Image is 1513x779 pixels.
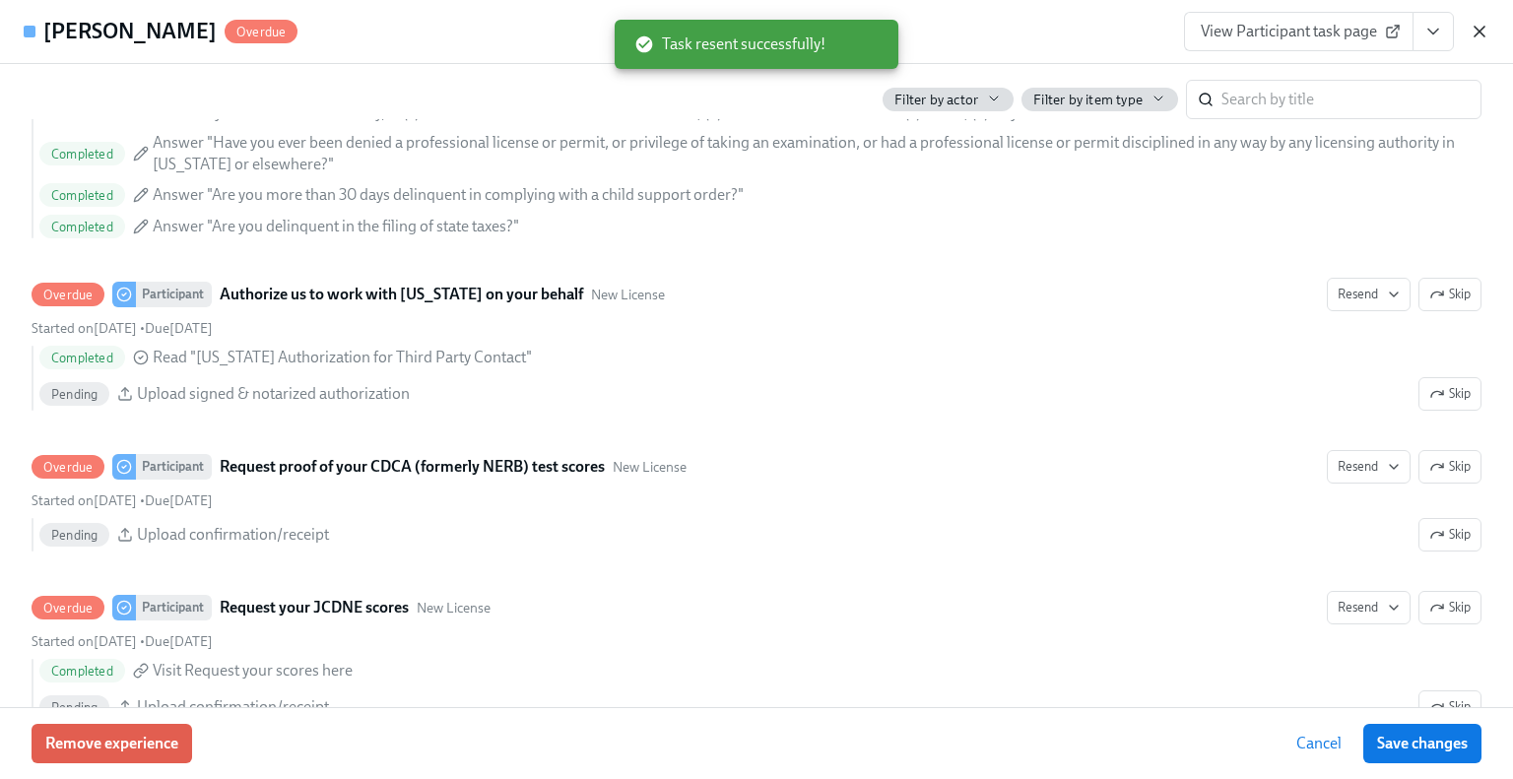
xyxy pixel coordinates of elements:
strong: Authorize us to work with [US_STATE] on your behalf [220,283,583,306]
span: Filter by actor [894,91,978,109]
span: Filter by item type [1033,91,1143,109]
span: This task uses the "New License" audience [591,286,665,304]
span: Completed [39,147,125,162]
span: Tuesday, April 1st 2025, 10:00 am [145,492,213,509]
span: Skip [1429,384,1471,404]
button: Filter by actor [883,88,1014,111]
span: Completed [39,664,125,679]
span: Overdue [225,25,297,39]
span: Completed [39,188,125,203]
span: Remove experience [45,734,178,753]
span: Overdue [32,288,104,302]
span: This task uses the "New License" audience [613,458,687,477]
div: • [32,491,213,510]
span: Completed [39,220,125,234]
span: Skip [1429,457,1471,477]
span: Upload confirmation/receipt [137,524,329,546]
span: This task uses the "New License" audience [417,599,491,617]
span: Upload signed & notarized authorization [137,383,410,405]
div: • [32,632,213,651]
span: Pending [39,528,109,543]
div: • [32,319,213,338]
button: View task page [1413,12,1454,51]
button: OverdueParticipantAuthorize us to work with [US_STATE] on your behalfNew LicenseResendStarted on[... [1418,278,1481,311]
button: OverdueParticipantRequest your JCDNE scoresNew LicenseResendStarted on[DATE] •Due[DATE] Completed... [1418,591,1481,624]
span: Skip [1429,697,1471,717]
span: Read "[US_STATE] Authorization for Third Party Contact" [153,347,532,368]
span: Skip [1429,525,1471,545]
span: Task resent successfully! [634,33,825,55]
span: Completed [39,351,125,365]
span: Resend [1338,598,1400,617]
span: Save changes [1377,734,1468,753]
div: Participant [136,282,212,307]
span: Answer "Have you ever been denied a professional license or permit, or privilege of taking an exa... [153,132,1474,175]
button: OverdueParticipantRequest proof of your CDCA (formerly NERB) test scoresNew LicenseResendSkipStar... [1418,518,1481,552]
button: OverdueParticipantRequest proof of your CDCA (formerly NERB) test scoresNew LicenseResendStarted ... [1418,450,1481,484]
button: OverdueParticipantRequest your JCDNE scoresNew LicenseResendSkipStarted on[DATE] •Due[DATE] Compl... [1418,690,1481,724]
span: Thursday, March 27th 2025, 8:38 am [32,633,137,650]
span: Cancel [1296,734,1342,753]
button: OverdueParticipantRequest your JCDNE scoresNew LicenseSkipStarted on[DATE] •Due[DATE] CompletedVi... [1327,591,1411,624]
span: Resend [1338,285,1400,304]
span: Pending [39,700,109,715]
div: Participant [136,595,212,620]
span: Pending [39,387,109,402]
span: Upload confirmation/receipt [137,696,329,718]
span: Resend [1338,457,1400,477]
span: Visit Request your scores here [153,660,353,682]
h4: [PERSON_NAME] [43,17,217,46]
span: Answer "Are you delinquent in the filing of state taxes?" [153,216,519,237]
button: OverdueParticipantRequest proof of your CDCA (formerly NERB) test scoresNew LicenseSkipStarted on... [1327,450,1411,484]
a: View Participant task page [1184,12,1414,51]
strong: Request your JCDNE scores [220,596,409,619]
button: Remove experience [32,724,192,763]
span: Skip [1429,285,1471,304]
span: Tuesday, April 1st 2025, 10:00 am [145,633,213,650]
button: OverdueParticipantAuthorize us to work with [US_STATE] on your behalfNew LicenseSkipStarted on[DA... [1327,278,1411,311]
span: Skip [1429,598,1471,617]
strong: Request proof of your CDCA (formerly NERB) test scores [220,455,605,479]
span: View Participant task page [1201,22,1397,41]
button: OverdueParticipantAuthorize us to work with [US_STATE] on your behalfNew LicenseResendSkipStarted... [1418,377,1481,411]
div: Participant [136,454,212,480]
span: Thursday, April 10th 2025, 10:00 am [145,320,213,337]
input: Search by title [1221,80,1481,119]
span: Thursday, March 27th 2025, 8:38 am [32,320,137,337]
span: Overdue [32,601,104,616]
button: Save changes [1363,724,1481,763]
span: Thursday, March 27th 2025, 8:38 am [32,492,137,509]
span: Answer "Are you more than 30 days delinquent in complying with a child support order?" [153,184,744,206]
span: Overdue [32,460,104,475]
button: Cancel [1283,724,1355,763]
button: Filter by item type [1021,88,1178,111]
